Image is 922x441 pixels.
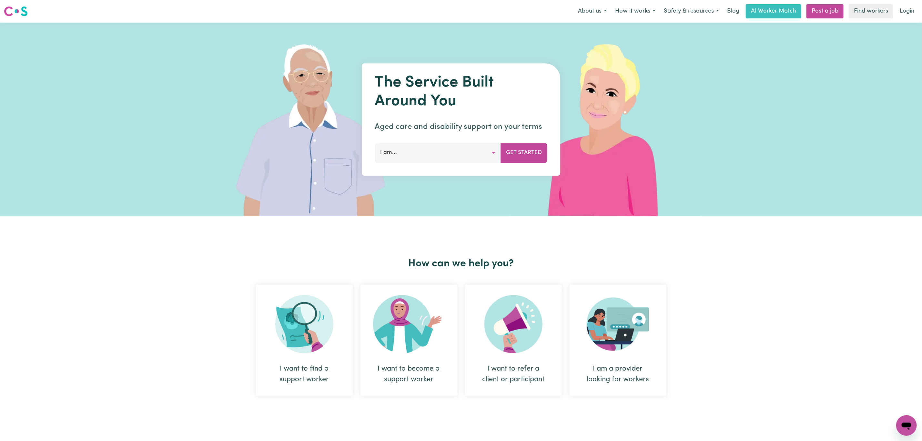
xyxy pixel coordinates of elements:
[501,143,547,162] button: Get Started
[375,143,501,162] button: I am...
[275,295,333,353] img: Search
[375,121,547,133] p: Aged care and disability support on your terms
[375,74,547,111] h1: The Service Built Around You
[660,5,723,18] button: Safety & resources
[4,4,28,19] a: Careseekers logo
[611,5,660,18] button: How it works
[746,4,801,18] a: AI Worker Match
[4,5,28,17] img: Careseekers logo
[849,4,893,18] a: Find workers
[806,4,844,18] a: Post a job
[896,4,918,18] a: Login
[484,295,542,353] img: Refer
[481,364,546,385] div: I want to refer a client or participant
[587,295,649,353] img: Provider
[723,4,743,18] a: Blog
[465,285,562,396] div: I want to refer a client or participant
[896,415,917,436] iframe: Button to launch messaging window, conversation in progress
[570,285,666,396] div: I am a provider looking for workers
[271,364,337,385] div: I want to find a support worker
[360,285,457,396] div: I want to become a support worker
[256,285,353,396] div: I want to find a support worker
[574,5,611,18] button: About us
[376,364,442,385] div: I want to become a support worker
[373,295,445,353] img: Become Worker
[252,258,670,270] h2: How can we help you?
[585,364,651,385] div: I am a provider looking for workers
